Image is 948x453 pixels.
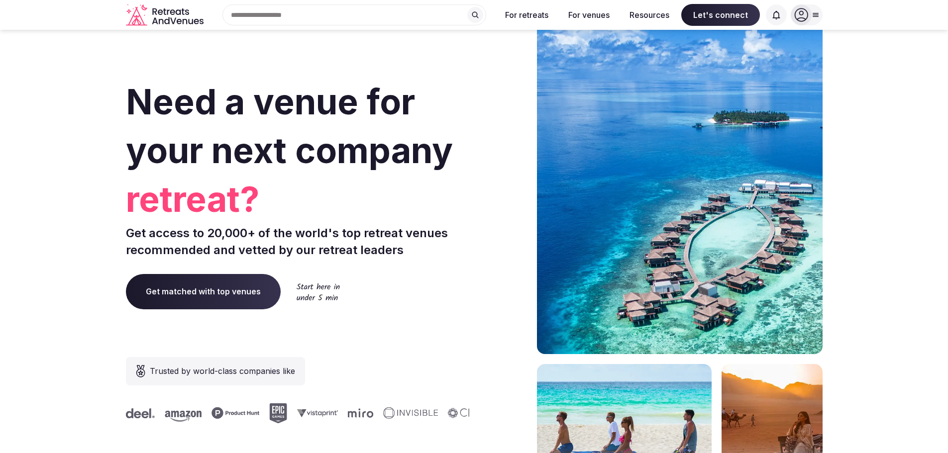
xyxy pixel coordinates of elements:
[126,175,470,224] span: retreat?
[265,403,283,423] svg: Epic Games company logo
[497,4,556,26] button: For retreats
[681,4,760,26] span: Let's connect
[297,283,340,300] img: Start here in under 5 min
[622,4,677,26] button: Resources
[344,408,369,418] svg: Miro company logo
[293,409,334,417] svg: Vistaprint company logo
[126,4,206,26] a: Visit the homepage
[560,4,618,26] button: For venues
[122,408,151,418] svg: Deel company logo
[126,81,453,172] span: Need a venue for your next company
[126,4,206,26] svg: Retreats and Venues company logo
[150,365,295,377] span: Trusted by world-class companies like
[126,225,470,258] p: Get access to 20,000+ of the world's top retreat venues recommended and vetted by our retreat lea...
[379,407,434,419] svg: Invisible company logo
[126,274,281,309] a: Get matched with top venues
